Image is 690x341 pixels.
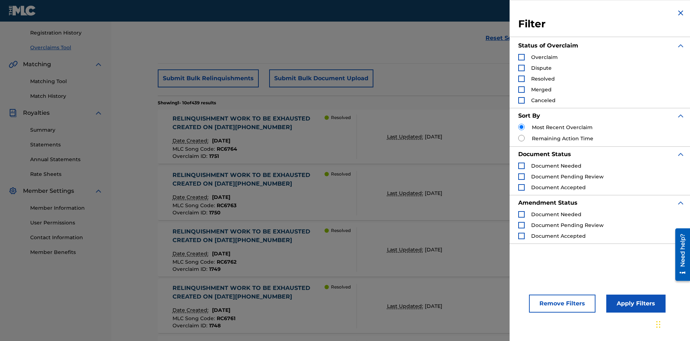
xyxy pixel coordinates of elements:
img: expand [676,112,685,120]
span: Dispute [531,65,552,71]
span: 1749 [209,266,221,272]
span: Member Settings [23,187,74,195]
p: Last Updated: [387,246,425,254]
span: RC6762 [217,259,236,265]
span: MLC Song Code : [172,202,217,209]
p: Showing 1 - 10 of 439 results [158,100,216,106]
a: Member Information [30,204,103,212]
span: Document Accepted [531,233,586,239]
p: Date Created: [172,194,210,201]
img: expand [676,41,685,50]
div: RELINQUISHMENT WORK TO BE EXHAUSTED CREATED ON [DATE][PHONE_NUMBER] [172,284,325,301]
span: MLC Song Code : [172,259,217,265]
span: Overclaim [531,54,558,60]
img: close [676,9,685,17]
span: [DATE] [425,133,442,140]
span: Canceled [531,97,556,104]
span: MLC Song Code : [172,315,217,322]
span: Overclaim ID : [172,322,209,329]
a: RELINQUISHMENT WORK TO BE EXHAUSTED CREATED ON [DATE][PHONE_NUMBER]Date Created:[DATE]MLC Song Co... [158,223,644,277]
img: expand [676,150,685,159]
a: Reset Search [482,30,529,46]
form: Search Form [158,1,644,53]
a: Statements [30,141,103,149]
iframe: Resource Center [670,226,690,285]
img: Royalties [9,109,17,117]
span: Overclaim ID : [172,209,209,216]
a: Member Benefits [30,249,103,256]
div: RELINQUISHMENT WORK TO BE EXHAUSTED CREATED ON [DATE][PHONE_NUMBER] [172,227,325,245]
img: expand [94,109,103,117]
span: [DATE] [212,137,230,144]
p: Date Created: [172,306,210,314]
button: Remove Filters [529,295,595,313]
span: Matching [23,60,51,69]
a: Rate Sheets [30,170,103,178]
p: Date Created: [172,250,210,258]
span: 1748 [209,322,221,329]
p: Resolved [331,284,351,290]
span: [DATE] [212,250,230,257]
button: Submit Bulk Relinquishments [158,69,259,87]
img: expand [94,187,103,195]
div: RELINQUISHMENT WORK TO BE EXHAUSTED CREATED ON [DATE][PHONE_NUMBER] [172,171,325,188]
span: RC6764 [217,146,237,152]
a: RELINQUISHMENT WORK TO BE EXHAUSTED CREATED ON [DATE][PHONE_NUMBER]Date Created:[DATE]MLC Song Co... [158,110,644,164]
span: [DATE] [425,303,442,309]
span: Document Accepted [531,184,586,191]
span: Document Pending Review [531,222,604,228]
p: Date Created: [172,137,210,145]
label: Most Recent Overclaim [532,124,593,131]
a: Annual Statements [30,156,103,163]
a: Matching Tool [30,78,103,85]
a: RELINQUISHMENT WORK TO BE EXHAUSTED CREATED ON [DATE][PHONE_NUMBER]Date Created:[DATE]MLC Song Co... [158,279,644,333]
h3: Filter [518,18,685,31]
span: RC6761 [217,315,235,322]
img: MLC Logo [9,5,36,16]
img: expand [94,60,103,69]
img: Member Settings [9,187,17,195]
button: Submit Bulk Document Upload [269,69,373,87]
div: Drag [656,314,661,335]
strong: Amendment Status [518,199,578,206]
span: Merged [531,86,552,93]
span: Document Needed [531,211,581,218]
button: Apply Filters [606,295,666,313]
iframe: Chat Widget [654,306,690,341]
span: [DATE] [212,194,230,200]
p: Resolved [331,227,351,234]
img: Matching [9,60,18,69]
a: Registration History [30,29,103,37]
span: 1750 [209,209,221,216]
span: RC6763 [217,202,236,209]
span: 1751 [209,153,219,159]
img: expand [676,199,685,207]
label: Remaining Action Time [532,135,593,142]
span: Document Needed [531,163,581,169]
a: Overclaims Tool [30,44,103,51]
p: Resolved [331,114,351,121]
strong: Status of Overclaim [518,42,578,49]
span: MLC Song Code : [172,146,217,152]
span: Overclaim ID : [172,266,209,272]
span: Resolved [531,76,555,82]
span: [DATE] [212,307,230,313]
p: Resolved [331,171,351,177]
p: Last Updated: [387,133,425,141]
p: Last Updated: [387,190,425,197]
p: Last Updated: [387,303,425,310]
a: RELINQUISHMENT WORK TO BE EXHAUSTED CREATED ON [DATE][PHONE_NUMBER]Date Created:[DATE]MLC Song Co... [158,166,644,220]
span: [DATE] [425,246,442,253]
strong: Sort By [518,112,540,119]
strong: Document Status [518,151,571,158]
a: User Permissions [30,219,103,227]
span: [DATE] [425,190,442,196]
div: RELINQUISHMENT WORK TO BE EXHAUSTED CREATED ON [DATE][PHONE_NUMBER] [172,114,325,132]
span: Royalties [23,109,50,117]
span: Document Pending Review [531,173,604,180]
span: Overclaim ID : [172,153,209,159]
a: Match History [30,92,103,100]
